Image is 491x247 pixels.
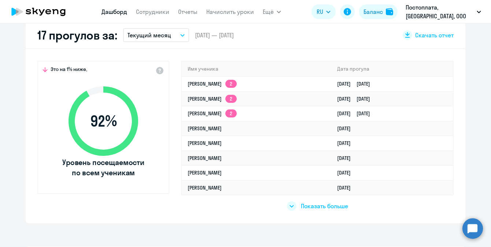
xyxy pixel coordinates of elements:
[188,81,237,87] a: [PERSON_NAME]2
[415,31,454,39] span: Скачать отчет
[136,8,169,15] a: Сотрудники
[206,8,254,15] a: Начислить уроки
[178,8,197,15] a: Отчеты
[51,66,87,75] span: Это на 1% ниже,
[61,112,145,130] span: 92 %
[317,7,323,16] span: RU
[263,4,281,19] button: Ещё
[331,61,453,76] th: Дата прогула
[188,169,222,176] a: [PERSON_NAME]
[188,155,222,161] a: [PERSON_NAME]
[225,109,237,117] app-skyeng-badge: 2
[188,140,222,146] a: [PERSON_NAME]
[363,7,383,16] div: Баланс
[188,96,237,102] a: [PERSON_NAME]2
[188,125,222,132] a: [PERSON_NAME]
[337,140,357,146] a: [DATE]
[123,28,189,42] button: Текущий месяц
[386,8,393,15] img: balance
[225,80,237,88] app-skyeng-badge: 2
[359,4,398,19] button: Балансbalance
[37,28,117,42] h2: 17 прогулов за:
[301,202,348,210] span: Показать больше
[406,3,474,20] p: Постоплата, [GEOGRAPHIC_DATA], ООО
[337,125,357,132] a: [DATE]
[337,155,357,161] a: [DATE]
[337,169,357,176] a: [DATE]
[128,31,171,40] p: Текущий месяц
[225,95,237,103] app-skyeng-badge: 2
[337,110,376,117] a: [DATE][DATE]
[195,31,234,39] span: [DATE] — [DATE]
[101,8,127,15] a: Дашборд
[337,184,357,191] a: [DATE]
[188,184,222,191] a: [PERSON_NAME]
[188,110,237,117] a: [PERSON_NAME]2
[402,3,485,20] button: Постоплата, [GEOGRAPHIC_DATA], ООО
[263,7,274,16] span: Ещё
[61,157,145,178] span: Уровень посещаемости по всем ученикам
[311,4,336,19] button: RU
[337,96,376,102] a: [DATE][DATE]
[337,81,376,87] a: [DATE][DATE]
[182,61,331,76] th: Имя ученика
